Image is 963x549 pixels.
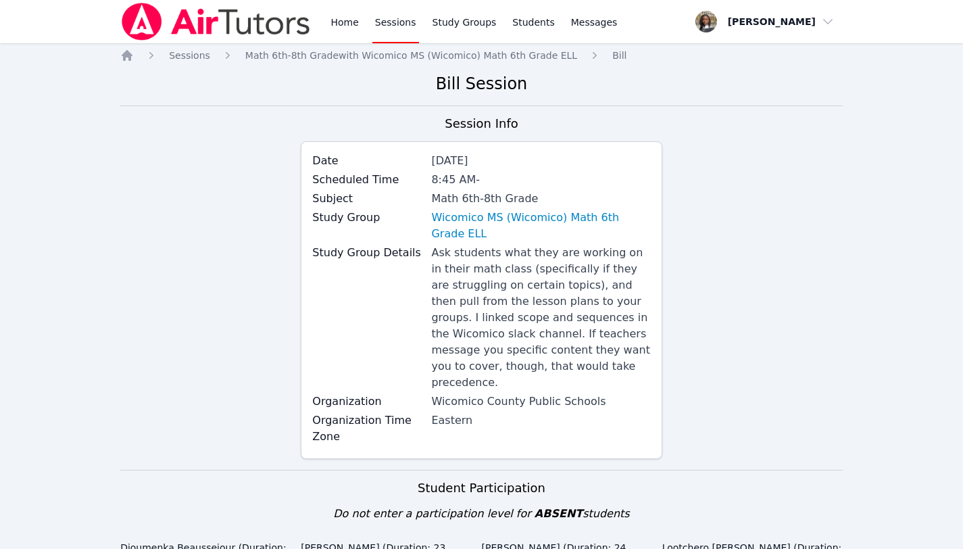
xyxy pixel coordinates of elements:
label: Organization [312,393,423,410]
h2: Bill Session [120,73,843,95]
span: ABSENT [535,507,583,520]
label: Organization Time Zone [312,412,423,445]
span: Messages [571,16,618,29]
div: [DATE] [431,153,650,169]
img: Air Tutors [120,3,312,41]
label: Study Group Details [312,245,423,261]
a: Math 6th-8th Gradewith Wicomico MS (Wicomico) Math 6th Grade ELL [245,49,577,62]
div: 8:45 AM - [431,172,650,188]
h3: Student Participation [120,479,843,498]
a: Bill [612,49,626,62]
div: Do not enter a participation level for students [120,506,843,522]
div: Ask students what they are working on in their math class (specifically if they are struggling on... [431,245,650,391]
a: Sessions [169,49,210,62]
label: Subject [312,191,423,207]
label: Scheduled Time [312,172,423,188]
a: Wicomico MS (Wicomico) Math 6th Grade ELL [431,210,650,242]
label: Date [312,153,423,169]
label: Study Group [312,210,423,226]
nav: Breadcrumb [120,49,843,62]
span: Sessions [169,50,210,61]
div: Math 6th-8th Grade [431,191,650,207]
span: Bill [612,50,626,61]
span: Math 6th-8th Grade with Wicomico MS (Wicomico) Math 6th Grade ELL [245,50,577,61]
h3: Session Info [445,114,518,133]
div: Eastern [431,412,650,429]
div: Wicomico County Public Schools [431,393,650,410]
